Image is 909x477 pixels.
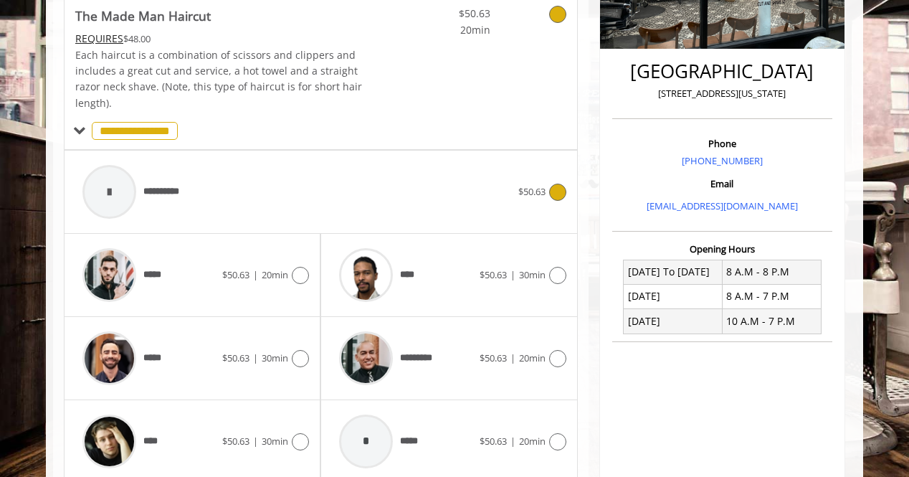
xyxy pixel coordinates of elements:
[616,86,829,101] p: [STREET_ADDRESS][US_STATE]
[624,284,723,308] td: [DATE]
[519,268,546,281] span: 30min
[647,199,798,212] a: [EMAIL_ADDRESS][DOMAIN_NAME]
[253,351,258,364] span: |
[510,435,515,448] span: |
[612,244,832,254] h3: Opening Hours
[253,435,258,448] span: |
[480,268,507,281] span: $50.63
[222,268,249,281] span: $50.63
[722,284,821,308] td: 8 A.M - 7 P.M
[510,351,515,364] span: |
[519,351,546,364] span: 20min
[262,268,288,281] span: 20min
[75,31,363,47] div: $48.00
[682,154,763,167] a: [PHONE_NUMBER]
[616,61,829,82] h2: [GEOGRAPHIC_DATA]
[616,138,829,148] h3: Phone
[480,435,507,448] span: $50.63
[75,48,362,110] span: Each haircut is a combination of scissors and clippers and includes a great cut and service, a ho...
[722,260,821,284] td: 8 A.M - 8 P.M
[222,435,249,448] span: $50.63
[75,32,123,45] span: This service needs some Advance to be paid before we block your appointment
[624,260,723,284] td: [DATE] To [DATE]
[222,351,249,364] span: $50.63
[406,22,490,38] span: 20min
[518,185,546,198] span: $50.63
[480,351,507,364] span: $50.63
[406,6,490,22] span: $50.63
[262,435,288,448] span: 30min
[510,268,515,281] span: |
[262,351,288,364] span: 30min
[519,435,546,448] span: 20min
[75,6,211,26] b: The Made Man Haircut
[616,179,829,189] h3: Email
[624,309,723,334] td: [DATE]
[722,309,821,334] td: 10 A.M - 7 P.M
[253,268,258,281] span: |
